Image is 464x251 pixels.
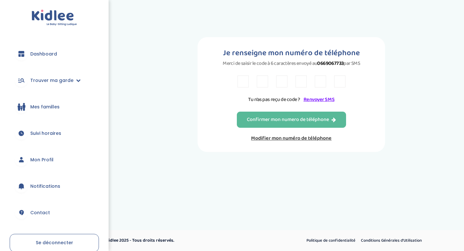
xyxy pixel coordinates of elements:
[223,47,360,59] h1: Je renseigne mon numéro de téléphone
[30,209,50,216] span: Contact
[10,42,99,65] a: Dashboard
[10,201,99,224] a: Contact
[359,236,424,245] a: Conditions Générales d’Utilisation
[237,134,346,142] a: Modifier mon numéro de téléphone
[304,236,358,245] a: Politique de confidentialité
[10,175,99,198] a: Notifications
[223,59,360,67] p: Merci de saisir le code à 6 caractères envoyé au par SMS
[30,51,57,57] span: Dashboard
[36,239,73,246] span: Se déconnecter
[247,116,336,124] div: Confirmer mon numero de téléphone
[30,183,60,190] span: Notifications
[102,237,259,244] p: © Kidlee 2025 - Tous droits réservés.
[10,95,99,118] a: Mes familles
[32,10,77,26] img: logo.svg
[30,156,53,163] span: Mon Profil
[237,112,346,128] button: Confirmer mon numero de téléphone
[30,130,61,137] span: Suivi horaires
[10,69,99,92] a: Trouver ma garde
[30,104,60,110] span: Mes familles
[10,122,99,145] a: Suivi horaires
[10,148,99,171] a: Mon Profil
[237,95,345,104] p: Tu n’as pas reçu de code ?
[304,95,334,104] a: Renvoyer SMS
[317,59,343,67] strong: 0669067733
[30,77,73,84] span: Trouver ma garde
